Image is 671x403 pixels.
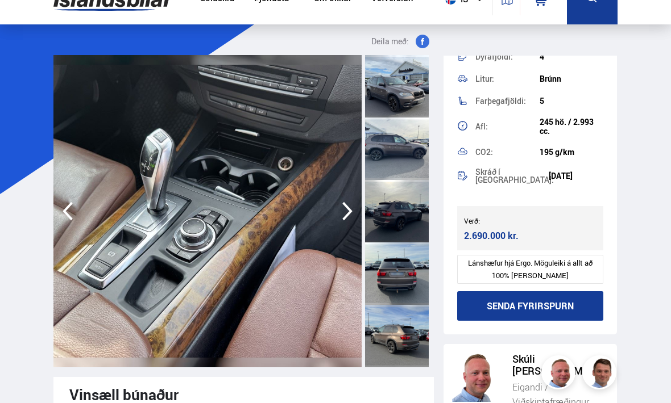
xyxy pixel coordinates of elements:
div: Vinsæll búnaður [69,386,418,403]
div: Afl: [475,123,540,131]
img: FbJEzSuNWCJXmdc-.webp [584,357,618,391]
div: Skúli [PERSON_NAME] [512,353,609,377]
div: 245 hö. / 2.993 cc. [540,117,604,136]
div: [DATE] [549,171,604,180]
div: Lánshæfur hjá Ergo. Möguleiki á allt að 100% [PERSON_NAME] [457,255,604,284]
button: Deila með: [360,35,434,48]
div: 195 g/km [540,148,604,157]
img: 3609446.jpeg [53,55,362,367]
button: Opna LiveChat spjallviðmót [9,5,43,39]
span: Deila með: [371,35,409,48]
div: Verð: [464,217,531,225]
div: Brúnn [540,74,604,83]
img: siFngHWaQ9KaOqBr.png [452,353,501,402]
div: CO2: [475,148,540,156]
div: 4 [540,52,604,61]
img: siFngHWaQ9KaOqBr.png [543,357,577,391]
div: Farþegafjöldi: [475,97,540,105]
div: 5 [540,96,604,106]
button: Senda fyrirspurn [457,291,604,321]
div: 2.690.000 kr. [464,228,526,244]
div: Dyrafjöldi: [475,53,540,61]
div: Skráð í [GEOGRAPHIC_DATA]: [475,168,549,184]
div: Litur: [475,75,540,83]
